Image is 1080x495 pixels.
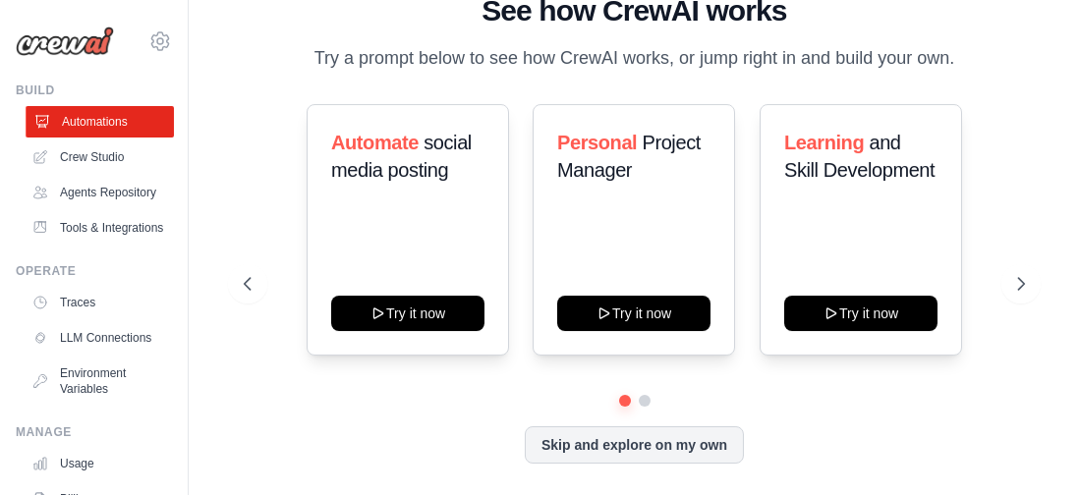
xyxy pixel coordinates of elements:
a: Tools & Integrations [24,212,172,244]
a: Traces [24,287,172,318]
a: Agents Repository [24,177,172,208]
button: Skip and explore on my own [525,426,744,464]
p: Try a prompt below to see how CrewAI works, or jump right in and build your own. [305,44,965,73]
button: Try it now [557,296,711,331]
a: LLM Connections [24,322,172,354]
a: Usage [24,448,172,479]
button: Try it now [331,296,484,331]
a: Automations [26,106,174,137]
img: Logo [16,27,114,56]
div: Operate [16,263,172,279]
div: Manage [16,424,172,440]
button: Try it now [784,296,938,331]
span: Automate [331,132,419,153]
iframe: Chat Widget [982,401,1080,495]
a: Crew Studio [24,141,172,173]
div: Build [16,82,172,98]
span: Learning [784,132,864,153]
a: Environment Variables [24,357,172,405]
span: Personal [557,132,637,153]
